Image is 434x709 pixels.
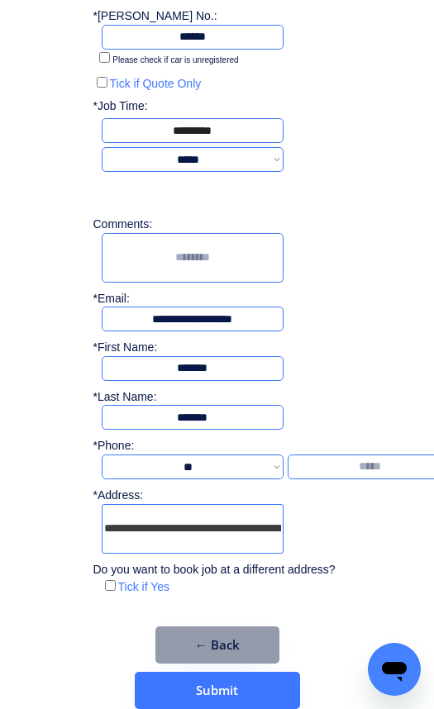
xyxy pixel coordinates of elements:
label: Please check if car is unregistered [112,55,238,64]
div: *Address: [93,488,158,504]
button: Submit [135,672,300,709]
label: Tick if Yes [118,580,170,593]
div: Comments: [93,217,158,233]
button: ← Back [155,626,279,664]
iframe: Button to launch messaging window [368,643,421,696]
div: Do you want to book job at a different address? [93,562,348,578]
label: Tick if Quote Only [110,77,202,90]
div: *[PERSON_NAME] No.: [93,8,217,25]
div: *Job Time: [93,98,158,115]
div: *Phone: [93,438,158,454]
div: *Email: [93,291,158,307]
div: *First Name: [93,340,158,356]
div: *Last Name: [93,389,158,406]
